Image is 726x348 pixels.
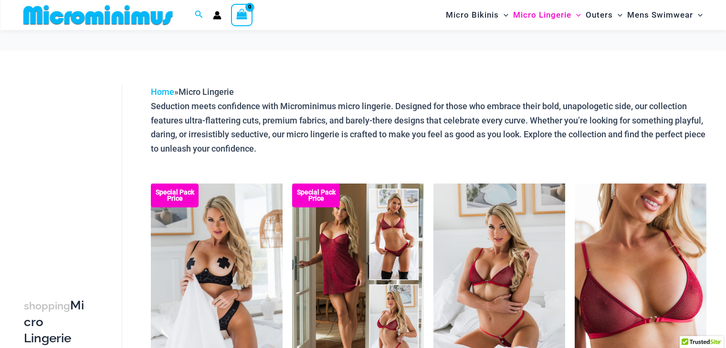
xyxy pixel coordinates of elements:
[446,3,499,27] span: Micro Bikinis
[24,77,110,268] iframe: TrustedSite Certified
[151,87,174,97] a: Home
[179,87,234,97] span: Micro Lingerie
[151,189,199,202] b: Special Pack Price
[511,3,583,27] a: Micro LingerieMenu ToggleMenu Toggle
[627,3,693,27] span: Mens Swimwear
[583,3,625,27] a: OutersMenu ToggleMenu Toggle
[442,1,707,29] nav: Site Navigation
[195,9,203,21] a: Search icon link
[571,3,581,27] span: Menu Toggle
[443,3,511,27] a: Micro BikinisMenu ToggleMenu Toggle
[693,3,703,27] span: Menu Toggle
[24,300,70,312] span: shopping
[151,87,234,97] span: »
[625,3,705,27] a: Mens SwimwearMenu ToggleMenu Toggle
[20,4,177,26] img: MM SHOP LOGO FLAT
[231,4,253,26] a: View Shopping Cart, empty
[24,297,88,346] h3: Micro Lingerie
[613,3,622,27] span: Menu Toggle
[513,3,571,27] span: Micro Lingerie
[213,11,221,20] a: Account icon link
[151,99,706,156] p: Seduction meets confidence with Microminimus micro lingerie. Designed for those who embrace their...
[292,189,340,202] b: Special Pack Price
[499,3,508,27] span: Menu Toggle
[586,3,613,27] span: Outers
